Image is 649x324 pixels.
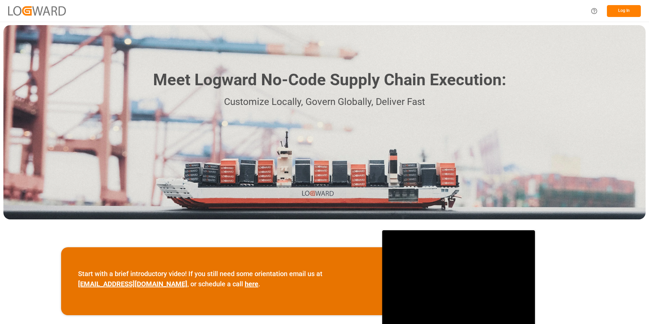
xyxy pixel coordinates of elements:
[78,269,365,289] p: Start with a brief introductory video! If you still need some orientation email us at , or schedu...
[153,68,506,92] h1: Meet Logward No-Code Supply Chain Execution:
[245,280,258,288] a: here
[78,280,187,288] a: [EMAIL_ADDRESS][DOMAIN_NAME]
[607,5,641,17] button: Log In
[8,6,66,15] img: Logward_new_orange.png
[587,3,602,19] button: Help Center
[143,94,506,110] p: Customize Locally, Govern Globally, Deliver Fast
